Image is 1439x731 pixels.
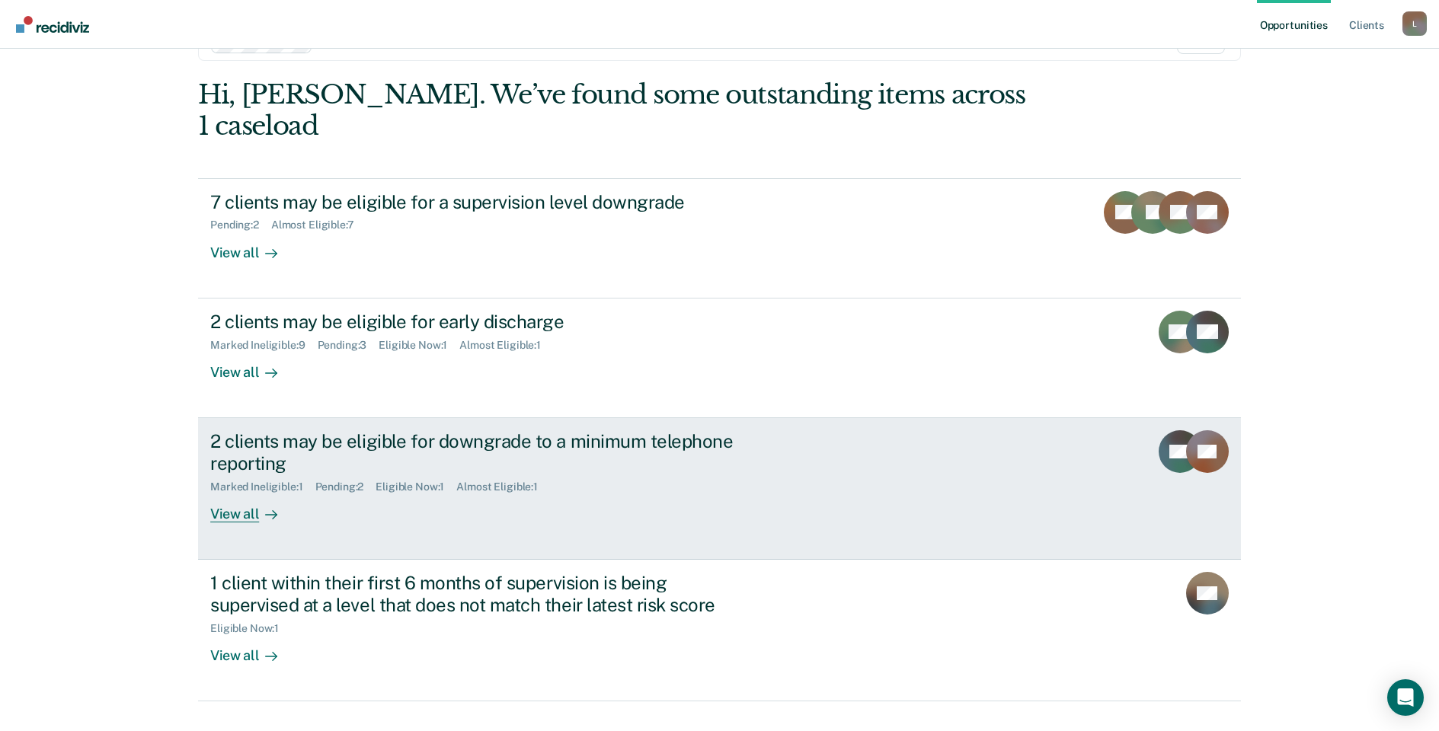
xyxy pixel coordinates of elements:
[210,430,745,474] div: 2 clients may be eligible for downgrade to a minimum telephone reporting
[198,560,1241,701] a: 1 client within their first 6 months of supervision is being supervised at a level that does not ...
[271,219,366,231] div: Almost Eligible : 7
[210,572,745,616] div: 1 client within their first 6 months of supervision is being supervised at a level that does not ...
[1402,11,1427,36] div: L
[210,231,296,261] div: View all
[376,480,456,493] div: Eligible Now : 1
[198,178,1241,298] a: 7 clients may be eligible for a supervision level downgradePending:2Almost Eligible:7View all
[210,493,296,522] div: View all
[210,311,745,333] div: 2 clients may be eligible for early discharge
[198,79,1032,142] div: Hi, [PERSON_NAME]. We’ve found some outstanding items across 1 caseload
[210,622,291,635] div: Eligible Now : 1
[1387,679,1424,716] div: Open Intercom Messenger
[1402,11,1427,36] button: Profile dropdown button
[210,480,315,493] div: Marked Ineligible : 1
[456,480,550,493] div: Almost Eligible : 1
[379,339,459,352] div: Eligible Now : 1
[198,298,1241,418] a: 2 clients may be eligible for early dischargeMarked Ineligible:9Pending:3Eligible Now:1Almost Eli...
[210,339,317,352] div: Marked Ineligible : 9
[315,480,376,493] div: Pending : 2
[210,219,271,231] div: Pending : 2
[198,418,1241,560] a: 2 clients may be eligible for downgrade to a minimum telephone reportingMarked Ineligible:1Pendin...
[16,16,89,33] img: Recidiviz
[318,339,379,352] div: Pending : 3
[210,634,296,664] div: View all
[459,339,553,352] div: Almost Eligible : 1
[210,351,296,381] div: View all
[210,191,745,213] div: 7 clients may be eligible for a supervision level downgrade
